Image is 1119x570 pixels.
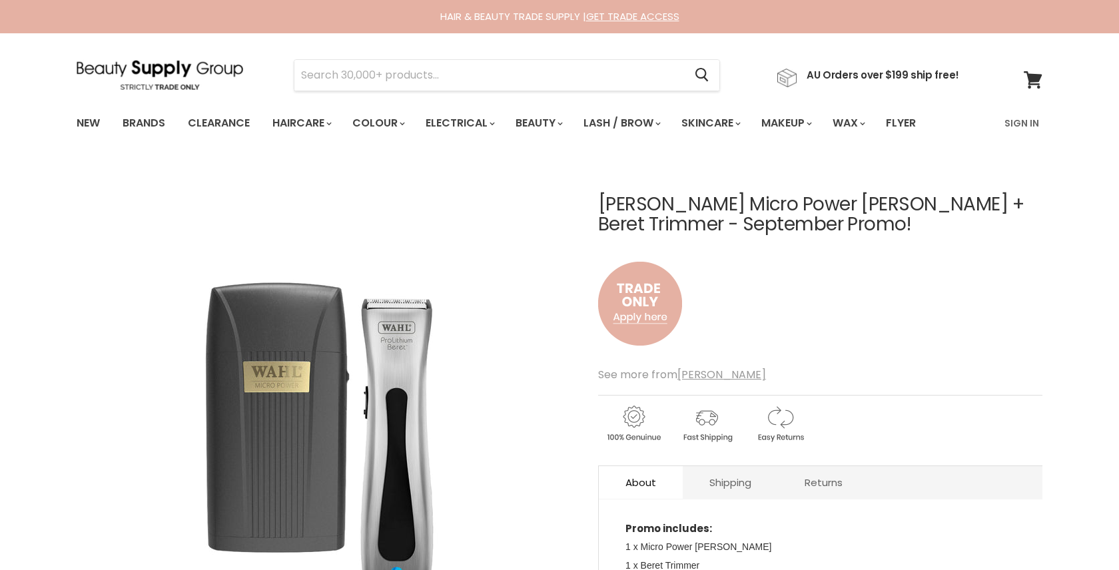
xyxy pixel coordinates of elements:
[178,109,260,137] a: Clearance
[598,194,1042,236] h1: [PERSON_NAME] Micro Power [PERSON_NAME] + Beret Trimmer - September Promo!
[671,109,749,137] a: Skincare
[625,521,712,535] strong: Promo includes:
[1052,507,1106,557] iframe: Gorgias live chat messenger
[823,109,873,137] a: Wax
[60,10,1059,23] div: HAIR & BEAUTY TRADE SUPPLY |
[294,59,720,91] form: Product
[671,404,742,444] img: shipping.gif
[67,109,110,137] a: New
[598,404,669,444] img: genuine.gif
[876,109,926,137] a: Flyer
[598,248,682,359] img: to.png
[996,109,1047,137] a: Sign In
[262,109,340,137] a: Haircare
[625,541,771,552] span: 1 x Micro Power [PERSON_NAME]
[683,466,778,499] a: Shipping
[751,109,820,137] a: Makeup
[684,60,719,91] button: Search
[416,109,503,137] a: Electrical
[294,60,684,91] input: Search
[342,109,413,137] a: Colour
[60,104,1059,142] nav: Main
[67,104,961,142] ul: Main menu
[778,466,869,499] a: Returns
[113,109,175,137] a: Brands
[599,466,683,499] a: About
[586,9,679,23] a: GET TRADE ACCESS
[506,109,571,137] a: Beauty
[598,367,766,382] span: See more from
[677,367,766,382] a: [PERSON_NAME]
[573,109,669,137] a: Lash / Brow
[745,404,815,444] img: returns.gif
